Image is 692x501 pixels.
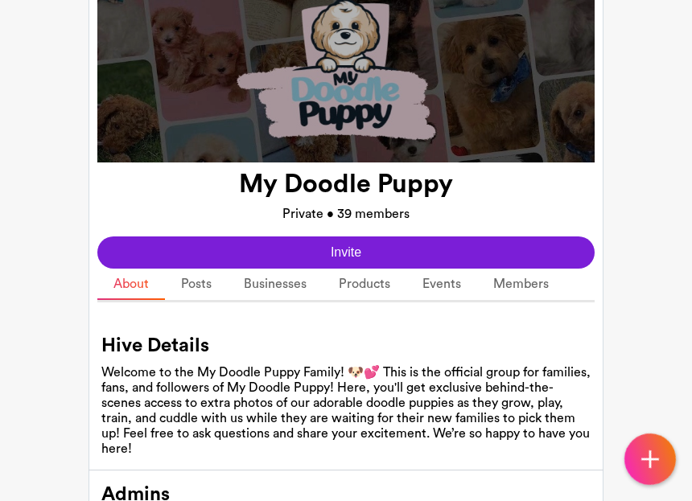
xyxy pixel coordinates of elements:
[282,204,410,224] p: Private • 39 members
[477,269,565,300] a: Members
[97,269,165,300] a: About
[97,236,595,269] button: Invite
[636,446,664,473] img: icon-plus.svg
[323,269,406,300] a: Products
[406,269,477,300] a: Events
[228,269,323,300] a: Businesses
[101,364,591,457] div: Welcome to the My Doodle Puppy Family! 🐶💕 This is the official group for families, fans, and foll...
[165,269,228,300] a: Posts
[101,335,591,358] h2: Hive Details
[239,169,453,199] h1: My Doodle Puppy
